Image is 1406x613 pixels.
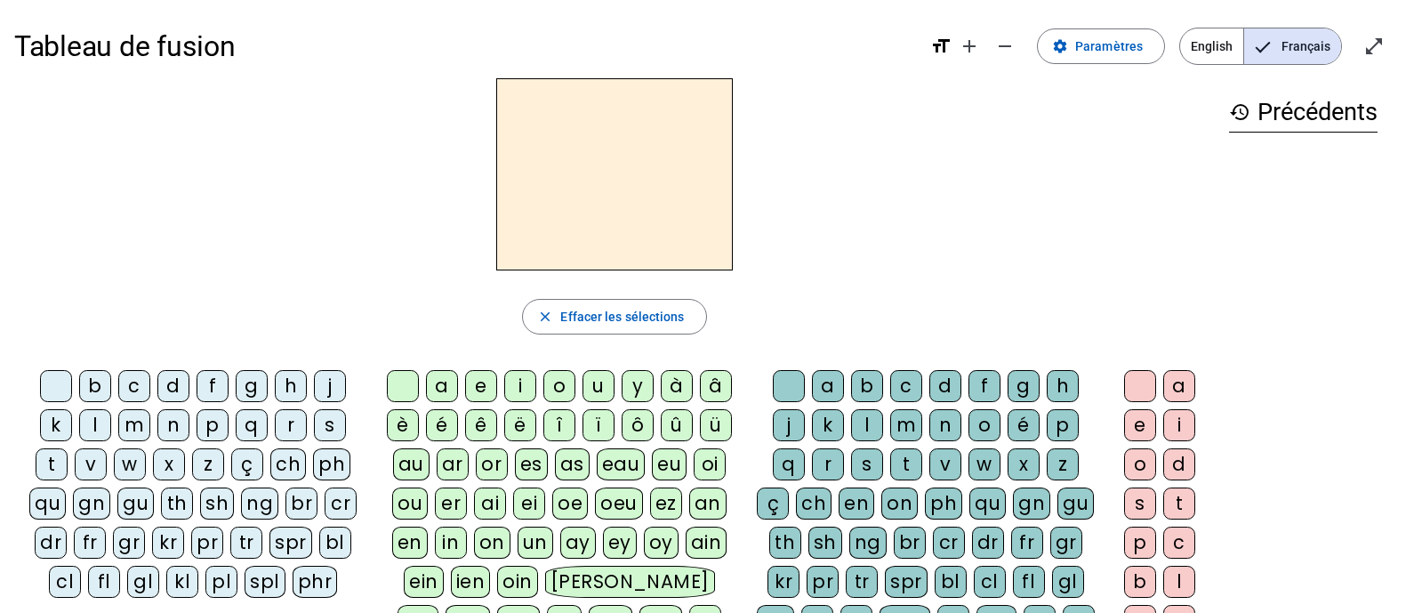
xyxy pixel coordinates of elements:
div: br [285,488,317,520]
mat-icon: history [1229,101,1250,123]
div: m [118,409,150,441]
div: ï [582,409,615,441]
div: fr [74,527,106,559]
span: Paramètres [1075,36,1143,57]
div: o [543,370,575,402]
div: r [275,409,307,441]
div: h [275,370,307,402]
div: tr [846,566,878,598]
div: g [1008,370,1040,402]
div: in [435,527,467,559]
div: spl [245,566,285,598]
div: ph [313,448,350,480]
div: sh [808,527,842,559]
div: i [1163,409,1195,441]
div: fr [1011,527,1043,559]
div: qu [29,488,66,520]
mat-button-toggle-group: Language selection [1179,28,1342,65]
div: é [1008,409,1040,441]
div: kl [166,566,198,598]
div: c [890,370,922,402]
div: gr [1050,527,1082,559]
div: k [812,409,844,441]
div: g [236,370,268,402]
div: e [1124,409,1156,441]
mat-icon: remove [994,36,1016,57]
div: r [812,448,844,480]
div: s [1124,488,1156,520]
div: j [773,409,805,441]
div: gu [117,488,154,520]
div: é [426,409,458,441]
div: ç [757,488,789,520]
div: m [890,409,922,441]
mat-icon: open_in_full [1363,36,1385,57]
div: o [1124,448,1156,480]
mat-icon: settings [1052,38,1068,54]
div: f [197,370,229,402]
div: u [582,370,615,402]
div: k [40,409,72,441]
div: ch [270,448,306,480]
span: English [1180,28,1243,64]
div: v [929,448,961,480]
div: ain [686,527,727,559]
div: pr [807,566,839,598]
div: bl [935,566,967,598]
div: es [515,448,548,480]
div: au [393,448,430,480]
div: n [157,409,189,441]
mat-icon: add [959,36,980,57]
div: j [314,370,346,402]
div: f [968,370,1000,402]
div: th [769,527,801,559]
div: tr [230,527,262,559]
div: ph [925,488,962,520]
div: c [118,370,150,402]
div: kr [767,566,799,598]
div: qu [969,488,1006,520]
mat-icon: format_size [930,36,952,57]
div: b [79,370,111,402]
div: un [518,527,553,559]
div: an [689,488,727,520]
div: gr [113,527,145,559]
div: d [929,370,961,402]
div: bl [319,527,351,559]
div: ien [451,566,491,598]
div: gl [127,566,159,598]
div: ç [231,448,263,480]
div: oe [552,488,588,520]
div: as [555,448,590,480]
div: phr [293,566,338,598]
div: or [476,448,508,480]
div: ê [465,409,497,441]
div: gl [1052,566,1084,598]
div: q [236,409,268,441]
div: d [157,370,189,402]
div: ng [849,527,887,559]
div: â [700,370,732,402]
div: x [1008,448,1040,480]
div: n [929,409,961,441]
div: ë [504,409,536,441]
div: th [161,488,193,520]
div: l [79,409,111,441]
div: kr [152,527,184,559]
div: on [881,488,918,520]
div: è [387,409,419,441]
div: t [1163,488,1195,520]
div: ei [513,488,545,520]
div: x [153,448,185,480]
div: gn [73,488,110,520]
div: a [426,370,458,402]
div: cl [974,566,1006,598]
div: ü [700,409,732,441]
div: fl [1013,566,1045,598]
div: en [839,488,874,520]
div: e [465,370,497,402]
div: y [622,370,654,402]
div: spr [269,527,312,559]
div: b [1124,566,1156,598]
div: p [1124,527,1156,559]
